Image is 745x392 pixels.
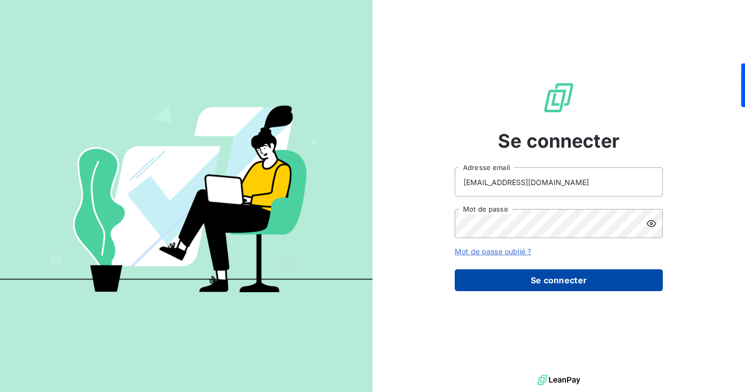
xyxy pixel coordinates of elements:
[455,269,663,291] button: Se connecter
[455,247,531,256] a: Mot de passe oublié ?
[455,167,663,197] input: placeholder
[542,81,575,114] img: Logo LeanPay
[498,127,620,155] span: Se connecter
[537,372,580,388] img: logo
